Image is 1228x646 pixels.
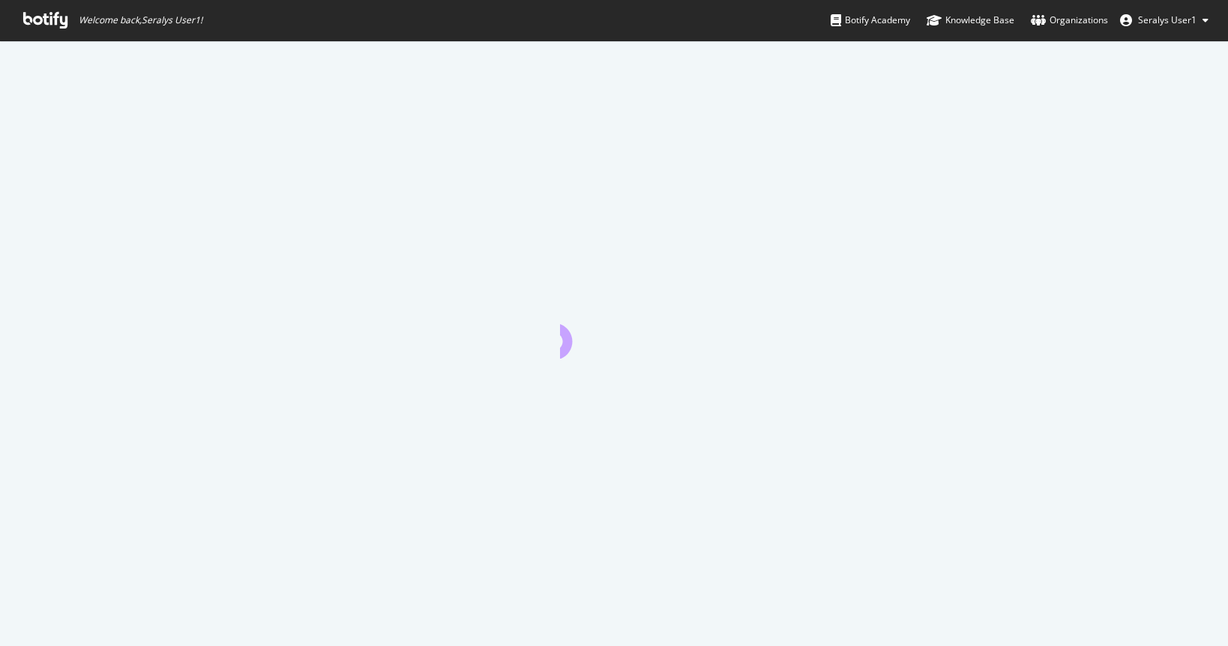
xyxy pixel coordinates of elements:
[927,13,1014,28] div: Knowledge Base
[79,14,202,26] span: Welcome back, Seralys User1 !
[831,13,910,28] div: Botify Academy
[1108,8,1221,32] button: Seralys User1
[560,305,668,359] div: animation
[1031,13,1108,28] div: Organizations
[1138,14,1197,26] span: Seralys User1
